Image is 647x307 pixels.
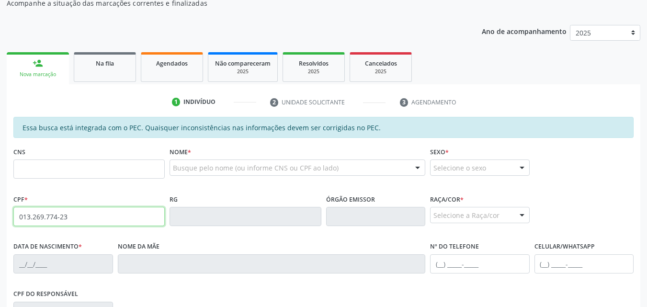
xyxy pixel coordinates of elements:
div: Indivíduo [183,98,216,106]
p: Ano de acompanhamento [482,25,567,37]
label: Nome da mãe [118,239,159,254]
label: Data de nascimento [13,239,82,254]
input: (__) _____-_____ [534,254,634,273]
span: Não compareceram [215,59,271,68]
span: Selecione a Raça/cor [433,210,499,220]
span: Na fila [96,59,114,68]
div: person_add [33,58,43,68]
label: Nome [170,145,191,159]
span: Agendados [156,59,188,68]
label: Órgão emissor [326,192,375,207]
label: RG [170,192,178,207]
div: 2025 [357,68,405,75]
label: CNS [13,145,25,159]
div: 1 [172,98,181,106]
div: 2025 [215,68,271,75]
label: Nº do Telefone [430,239,479,254]
span: Selecione o sexo [433,163,486,173]
input: (__) _____-_____ [430,254,530,273]
label: Sexo [430,145,449,159]
label: Raça/cor [430,192,464,207]
input: __/__/____ [13,254,113,273]
label: Celular/WhatsApp [534,239,595,254]
label: CPF do responsável [13,287,78,302]
label: CPF [13,192,28,207]
div: 2025 [290,68,338,75]
div: Essa busca está integrada com o PEC. Quaisquer inconsistências nas informações devem ser corrigid... [13,117,634,138]
span: Cancelados [365,59,397,68]
span: Busque pelo nome (ou informe CNS ou CPF ao lado) [173,163,339,173]
span: Resolvidos [299,59,329,68]
div: Nova marcação [13,71,62,78]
